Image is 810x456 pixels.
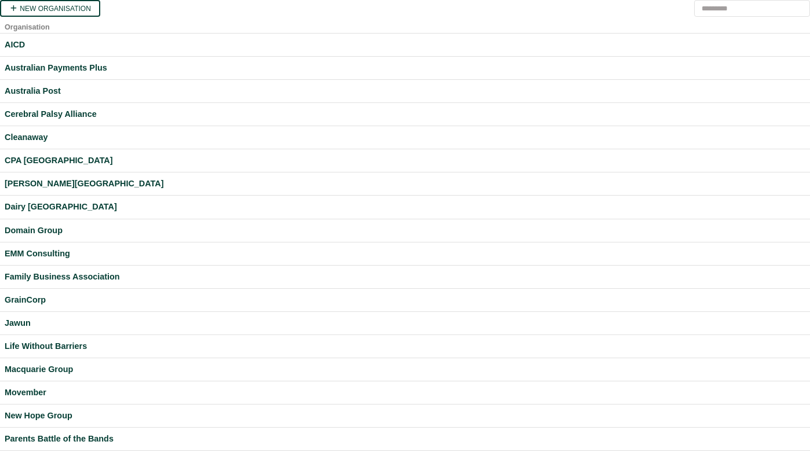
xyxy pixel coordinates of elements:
[5,154,805,167] a: CPA [GEOGRAPHIC_DATA]
[5,84,805,98] a: Australia Post
[5,270,805,284] a: Family Business Association
[5,247,805,260] a: EMM Consulting
[5,293,805,307] a: GrainCorp
[5,38,805,52] a: AICD
[5,61,805,75] a: Australian Payments Plus
[5,340,805,353] a: Life Without Barriers
[5,386,805,399] a: Movember
[5,224,805,237] a: Domain Group
[5,177,805,190] a: [PERSON_NAME][GEOGRAPHIC_DATA]
[5,317,805,330] a: Jawun
[5,432,805,446] a: Parents Battle of the Bands
[5,363,805,376] a: Macquarie Group
[5,108,805,121] a: Cerebral Palsy Alliance
[5,200,805,214] a: Dairy [GEOGRAPHIC_DATA]
[5,409,805,422] a: New Hope Group
[5,131,805,144] a: Cleanaway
